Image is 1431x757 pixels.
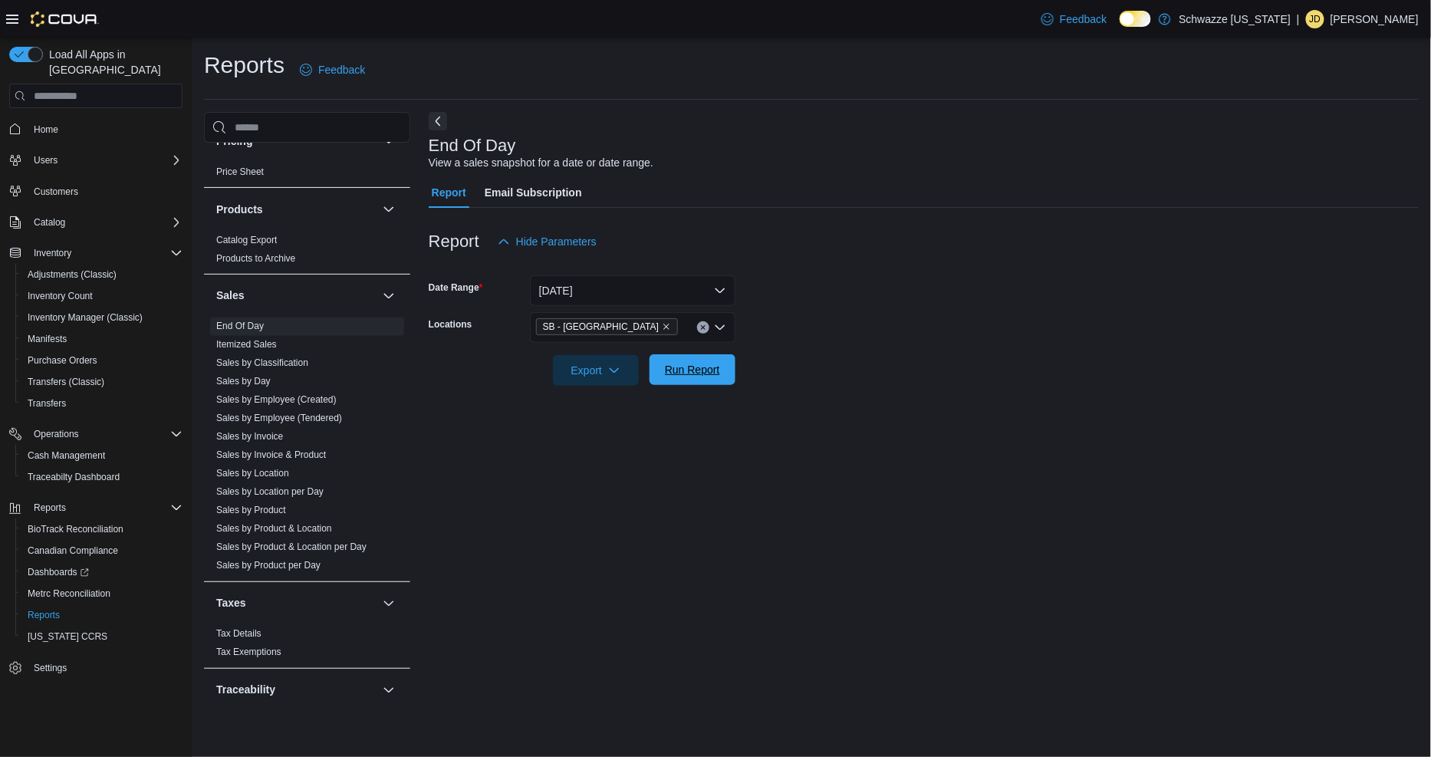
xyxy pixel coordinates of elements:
a: Feedback [294,54,371,85]
a: Sales by Invoice [216,432,283,443]
span: Settings [34,662,67,674]
a: Transfers [21,394,72,413]
button: Run Report [650,354,735,385]
button: Customers [3,180,189,202]
a: Products to Archive [216,253,295,264]
button: Reports [15,604,189,626]
button: Inventory [28,244,77,262]
span: Sales by Product & Location [216,523,332,535]
button: Catalog [3,212,189,233]
a: Itemized Sales [216,340,277,351]
span: Canadian Compliance [28,545,118,557]
a: Tax Exemptions [216,647,281,658]
span: Home [34,123,58,136]
a: End Of Day [216,321,264,332]
nav: Complex example [9,111,183,719]
h3: Traceability [216,683,275,698]
a: Feedback [1035,4,1113,35]
span: Itemized Sales [216,339,277,351]
span: Canadian Compliance [21,541,183,560]
span: Price Sheet [216,166,264,178]
button: Traceabilty Dashboard [15,466,189,488]
span: Sales by Product & Location per Day [216,541,367,554]
button: Users [28,151,64,170]
span: Tax Exemptions [216,647,281,659]
span: Adjustments (Classic) [21,265,183,284]
span: Customers [34,186,78,198]
button: Adjustments (Classic) [15,264,189,285]
a: Sales by Employee (Tendered) [216,413,342,424]
label: Date Range [429,281,483,294]
span: Products to Archive [216,252,295,265]
span: Traceabilty Dashboard [28,471,120,483]
a: Sales by Day [216,377,271,387]
a: Transfers (Classic) [21,373,110,391]
a: Reports [21,606,66,624]
span: SB - [GEOGRAPHIC_DATA] [543,319,659,334]
button: Home [3,117,189,140]
span: Users [34,154,58,166]
button: Taxes [380,594,398,613]
span: Reports [34,502,66,514]
span: Sales by Day [216,376,271,388]
span: Operations [34,428,79,440]
span: Cash Management [28,449,105,462]
span: [US_STATE] CCRS [28,630,107,643]
span: Load All Apps in [GEOGRAPHIC_DATA] [43,47,183,77]
p: | [1297,10,1300,28]
span: Cash Management [21,446,183,465]
a: Catalog Export [216,235,277,245]
h3: Taxes [216,596,246,611]
button: Taxes [216,596,377,611]
a: Sales by Product & Location [216,524,332,535]
a: Inventory Count [21,287,99,305]
span: Dashboards [28,566,89,578]
button: Inventory Count [15,285,189,307]
a: Tax Details [216,629,262,640]
a: Price Sheet [216,166,264,177]
h3: End Of Day [429,137,516,155]
span: Purchase Orders [28,354,97,367]
div: Taxes [204,625,410,668]
button: Inventory [3,242,189,264]
span: Reports [28,499,183,517]
button: Sales [380,287,398,305]
button: Inventory Manager (Classic) [15,307,189,328]
span: Email Subscription [485,177,582,208]
span: Tax Details [216,628,262,640]
p: Schwazze [US_STATE] [1179,10,1291,28]
span: Hide Parameters [516,234,597,249]
a: Manifests [21,330,73,348]
span: Inventory Count [21,287,183,305]
a: Sales by Product per Day [216,561,321,571]
span: Catalog [28,213,183,232]
span: Manifests [21,330,183,348]
button: Reports [28,499,72,517]
button: Export [553,355,639,386]
a: Cash Management [21,446,111,465]
button: [US_STATE] CCRS [15,626,189,647]
a: Metrc Reconciliation [21,584,117,603]
button: Operations [3,423,189,445]
span: Transfers (Classic) [21,373,183,391]
button: Transfers [15,393,189,414]
span: Customers [28,182,183,201]
span: End Of Day [216,321,264,333]
button: Hide Parameters [492,226,603,257]
button: Settings [3,657,189,679]
button: Sales [216,288,377,304]
span: Inventory Manager (Classic) [21,308,183,327]
a: Canadian Compliance [21,541,124,560]
span: Sales by Product [216,505,286,517]
button: Catalog [28,213,71,232]
span: Reports [21,606,183,624]
button: Traceability [216,683,377,698]
span: Transfers [21,394,183,413]
span: Sales by Invoice [216,431,283,443]
button: Manifests [15,328,189,350]
span: Sales by Invoice & Product [216,449,326,462]
span: Feedback [318,62,365,77]
span: Sales by Location per Day [216,486,324,499]
a: Adjustments (Classic) [21,265,123,284]
a: Sales by Location [216,469,289,479]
